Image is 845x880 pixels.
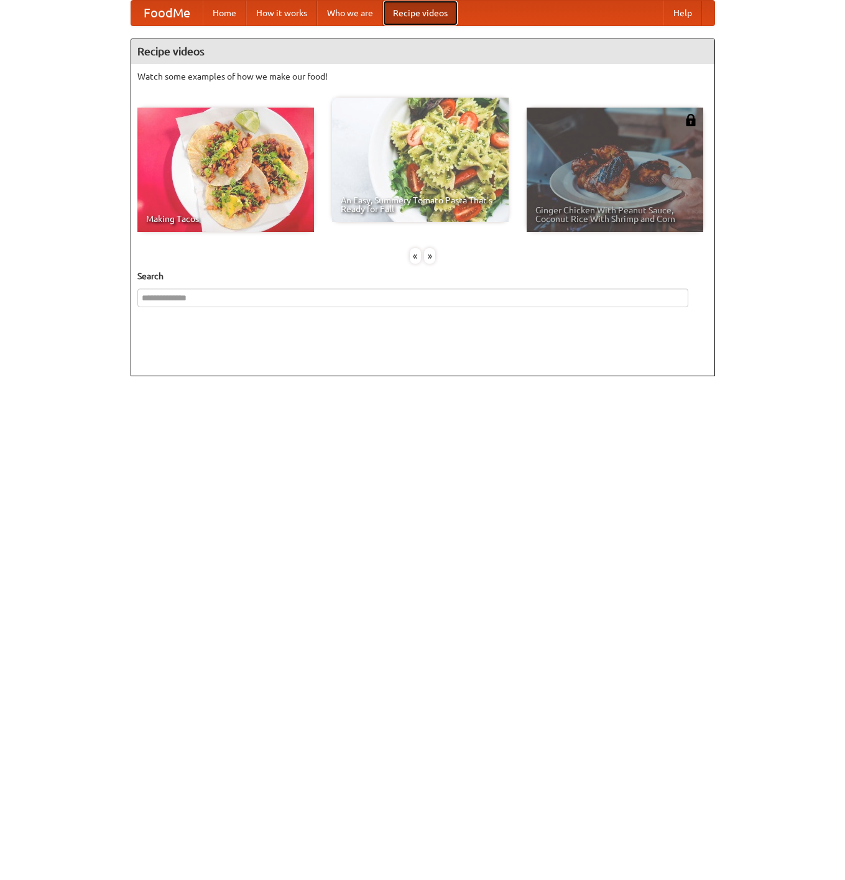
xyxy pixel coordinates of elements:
p: Watch some examples of how we make our food! [137,70,708,83]
h5: Search [137,270,708,282]
a: FoodMe [131,1,203,25]
a: Making Tacos [137,108,314,232]
h4: Recipe videos [131,39,714,64]
a: How it works [246,1,317,25]
div: » [424,248,435,264]
span: An Easy, Summery Tomato Pasta That's Ready for Fall [341,196,500,213]
a: Help [663,1,702,25]
a: An Easy, Summery Tomato Pasta That's Ready for Fall [332,98,509,222]
div: « [410,248,421,264]
a: Home [203,1,246,25]
img: 483408.png [685,114,697,126]
span: Making Tacos [146,215,305,223]
a: Who we are [317,1,383,25]
a: Recipe videos [383,1,458,25]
